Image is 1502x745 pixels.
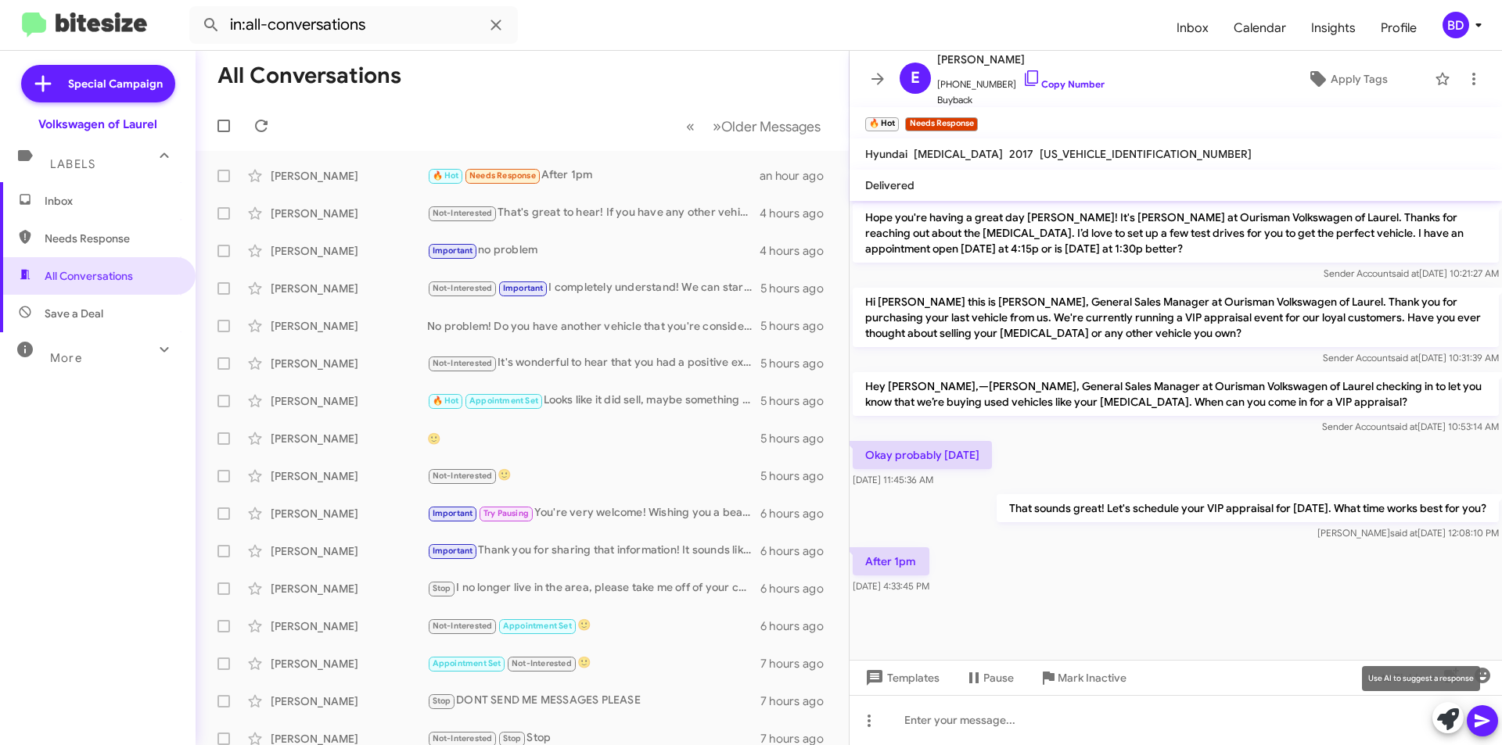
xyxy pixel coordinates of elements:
[1267,65,1427,93] button: Apply Tags
[760,506,836,521] div: 6 hours ago
[433,621,493,631] span: Not-Interested
[862,664,940,692] span: Templates
[760,431,836,446] div: 5 hours ago
[677,110,830,142] nav: Page navigation example
[713,116,721,136] span: »
[483,508,529,518] span: Try Pausing
[721,118,821,135] span: Older Messages
[1323,352,1499,364] span: Sender Account [DATE] 10:31:39 AM
[1362,666,1480,691] div: Use AI to suggest a response
[427,354,760,372] div: It's wonderful to hear that you had a positive experience!
[427,579,760,597] div: I no longer live in the area, please take me off of your contact list. Thanks
[271,543,427,559] div: [PERSON_NAME]
[760,318,836,334] div: 5 hours ago
[217,63,401,88] h1: All Conversations
[45,268,133,284] span: All Conversations
[433,546,473,556] span: Important
[433,508,473,518] span: Important
[853,288,1499,347] p: Hi [PERSON_NAME] this is [PERSON_NAME], General Sales Manager at Ourisman Volkswagen of Laurel. T...
[427,692,760,710] div: DONT SEND ME MESSAGES PLEASE
[1058,664,1126,692] span: Mark Inactive
[1322,421,1499,432] span: Sender Account [DATE] 10:53:14 AM
[1324,267,1499,279] span: Sender Account [DATE] 10:21:27 AM
[1009,147,1033,161] span: 2017
[271,656,427,672] div: [PERSON_NAME]
[427,431,760,446] div: 🙂
[271,581,427,596] div: [PERSON_NAME]
[760,356,836,371] div: 5 hours ago
[1331,65,1388,93] span: Apply Tags
[503,733,522,743] span: Stop
[427,617,760,635] div: 🙂
[760,581,836,596] div: 6 hours ago
[853,580,929,592] span: [DATE] 4:33:45 PM
[189,6,518,44] input: Search
[1443,12,1469,38] div: BD
[1391,352,1418,364] span: said at
[427,654,760,672] div: 🙂
[433,358,493,368] span: Not-Interested
[853,372,1499,416] p: Hey [PERSON_NAME],—[PERSON_NAME], General Sales Manager at Ourisman Volkswagen of Laurel checking...
[469,396,538,406] span: Appointment Set
[1026,664,1139,692] button: Mark Inactive
[427,392,760,410] div: Looks like it did sell, maybe something else could work? [URL][DOMAIN_NAME]
[271,431,427,446] div: [PERSON_NAME]
[760,693,836,709] div: 7 hours ago
[1368,5,1429,51] a: Profile
[911,66,920,91] span: E
[271,468,427,484] div: [PERSON_NAME]
[983,664,1014,692] span: Pause
[850,664,952,692] button: Templates
[271,693,427,709] div: [PERSON_NAME]
[433,208,493,218] span: Not-Interested
[427,542,760,560] div: Thank you for sharing that information! It sounds like a great time to explore your options. Let'...
[271,168,427,184] div: [PERSON_NAME]
[271,206,427,221] div: [PERSON_NAME]
[952,664,1026,692] button: Pause
[50,351,82,365] span: More
[760,618,836,634] div: 6 hours ago
[905,117,977,131] small: Needs Response
[271,318,427,334] div: [PERSON_NAME]
[433,583,451,593] span: Stop
[760,393,836,409] div: 5 hours ago
[433,283,493,293] span: Not-Interested
[703,110,830,142] button: Next
[271,618,427,634] div: [PERSON_NAME]
[914,147,1003,161] span: [MEDICAL_DATA]
[937,92,1105,108] span: Buyback
[1164,5,1221,51] a: Inbox
[1040,147,1252,161] span: [US_VEHICLE_IDENTIFICATION_NUMBER]
[937,69,1105,92] span: [PHONE_NUMBER]
[997,494,1499,522] p: That sounds great! Let's schedule your VIP appraisal for [DATE]. What time works best for you?
[38,116,157,132] div: Volkswagen of Laurel
[469,170,536,181] span: Needs Response
[68,76,163,91] span: Special Campaign
[271,281,427,296] div: [PERSON_NAME]
[433,658,501,668] span: Appointment Set
[853,441,992,469] p: Okay probably [DATE]
[865,178,914,192] span: Delivered
[760,206,836,221] div: 4 hours ago
[677,110,704,142] button: Previous
[271,356,427,371] div: [PERSON_NAME]
[1317,527,1499,539] span: [PERSON_NAME] [DATE] 12:08:10 PM
[427,467,760,485] div: 🙂
[427,279,760,297] div: I completely understand! We can start with a phone conversation to discuss buying your Tiguan. Pl...
[433,471,493,481] span: Not-Interested
[760,243,836,259] div: 4 hours ago
[1221,5,1299,51] a: Calendar
[433,696,451,706] span: Stop
[271,243,427,259] div: [PERSON_NAME]
[865,147,907,161] span: Hyundai
[512,658,572,668] span: Not-Interested
[271,506,427,521] div: [PERSON_NAME]
[853,474,933,485] span: [DATE] 11:45:36 AM
[1390,421,1418,432] span: said at
[1299,5,1368,51] a: Insights
[271,393,427,409] div: [PERSON_NAME]
[1429,12,1485,38] button: BD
